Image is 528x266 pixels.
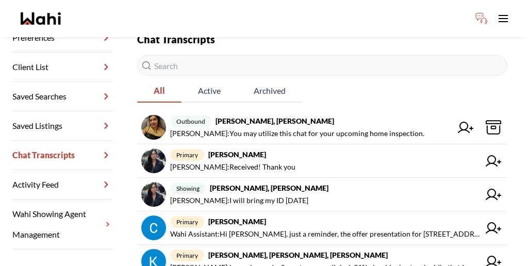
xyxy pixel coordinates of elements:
strong: [PERSON_NAME] [208,150,266,159]
span: primary [170,216,204,228]
span: Wahi Assistant : Hi [PERSON_NAME], just a reminder, the offer presentation for [STREET_ADDRESS][P... [170,228,480,240]
span: [PERSON_NAME] : You may utilize this chat for your upcoming home inspection. [170,127,424,140]
a: Wahi Showing Agent Management [12,199,112,250]
a: outbound[PERSON_NAME], [PERSON_NAME][PERSON_NAME]:You may utilize this chat for your upcoming hom... [137,111,507,144]
a: Preferences [12,23,112,53]
img: chat avatar [141,182,166,207]
strong: [PERSON_NAME] [208,217,266,226]
img: chat avatar [141,148,166,173]
button: All [137,80,181,103]
a: Wahi homepage [21,12,61,25]
img: chat avatar [141,215,166,240]
a: Chat Transcripts [12,141,112,170]
span: All [137,80,181,102]
a: Saved Searches [12,82,112,111]
a: showing[PERSON_NAME], [PERSON_NAME][PERSON_NAME]:I will bring my ID [DATE] [137,178,507,211]
strong: Chat Transcripts [137,33,215,45]
span: showing [170,182,206,194]
img: chat avatar [141,115,166,140]
span: [PERSON_NAME] : Received! Thank you [170,161,295,173]
a: Activity Feed [12,170,112,199]
strong: [PERSON_NAME], [PERSON_NAME] [210,184,328,192]
span: primary [170,250,204,261]
strong: [PERSON_NAME], [PERSON_NAME] [216,117,334,125]
span: Active [181,80,237,102]
a: primary[PERSON_NAME][PERSON_NAME]:Received! Thank you [137,144,507,178]
a: Saved Listings [12,111,112,141]
button: Toggle open navigation menu [493,8,514,29]
input: Search [137,55,507,76]
span: [PERSON_NAME] : I will bring my ID [DATE] [170,194,308,207]
span: outbound [170,115,211,127]
span: Archived [237,80,302,102]
button: Archived [237,80,302,103]
button: Active [181,80,237,103]
a: primary[PERSON_NAME]Wahi Assistant:Hi [PERSON_NAME], just a reminder, the offer presentation for ... [137,211,507,245]
span: primary [170,149,204,161]
strong: [PERSON_NAME], [PERSON_NAME], [PERSON_NAME] [208,251,388,259]
a: Client List [12,53,112,82]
